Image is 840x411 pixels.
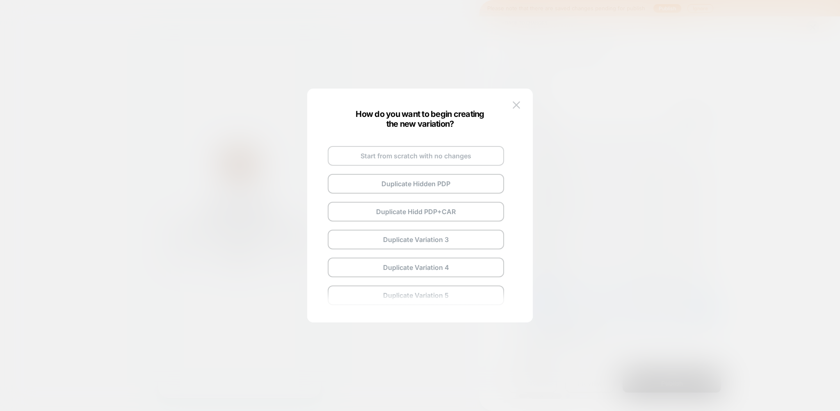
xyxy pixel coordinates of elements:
[8,227,154,242] span: Please choose a different page from the list above.
[513,101,520,108] img: close
[8,175,154,189] span: Ahoy Sailor
[328,174,504,194] button: Duplicate Hidden PDP
[328,258,504,277] button: Duplicate Variation 4
[328,202,504,221] button: Duplicate Hidd PDP+CAR
[328,285,504,305] button: Duplicate Variation 5
[8,197,154,219] span: The URL that was requested has a redirect rule that does not align with your targeted experience.
[328,230,504,249] button: Duplicate Variation 3
[328,146,504,166] button: Start from scratch with no changes
[8,113,154,162] img: navigation helm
